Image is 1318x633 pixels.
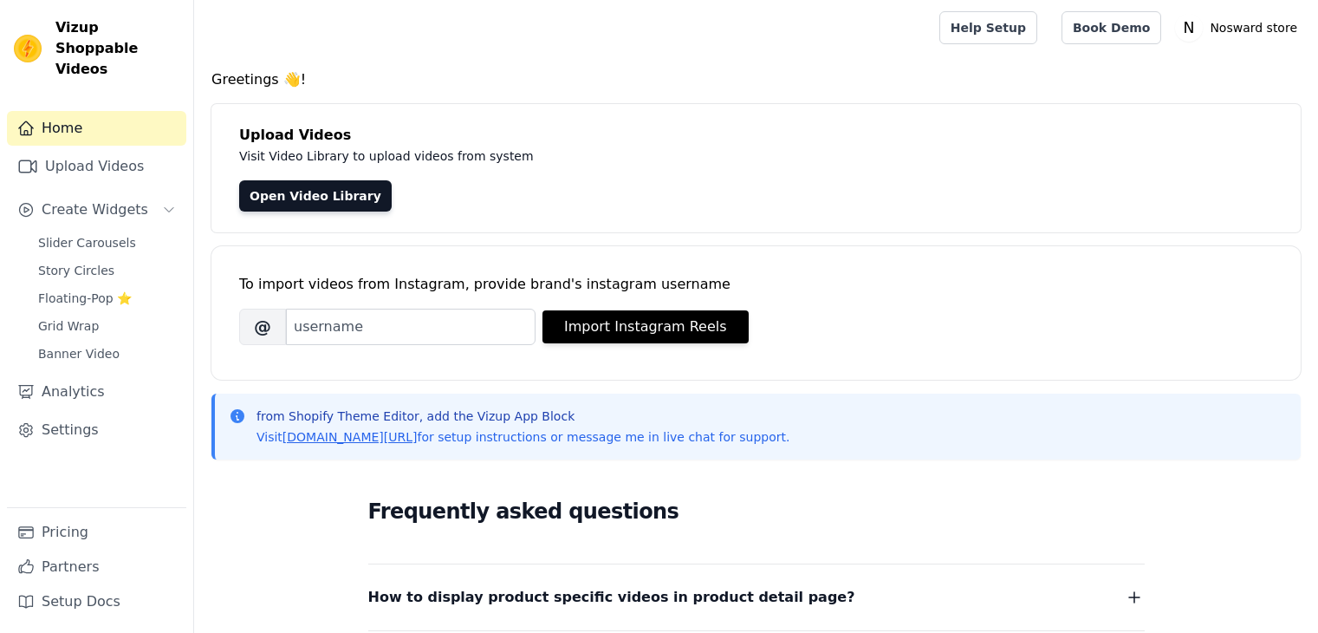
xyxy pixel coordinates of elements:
[7,149,186,184] a: Upload Videos
[28,258,186,283] a: Story Circles
[28,286,186,310] a: Floating-Pop ⭐
[7,413,186,447] a: Settings
[239,125,1273,146] h4: Upload Videos
[7,550,186,584] a: Partners
[542,310,749,343] button: Import Instagram Reels
[55,17,179,80] span: Vizup Shoppable Videos
[38,262,114,279] span: Story Circles
[1203,12,1304,43] p: Nosward store
[38,234,136,251] span: Slider Carousels
[38,345,120,362] span: Banner Video
[368,585,1145,610] button: How to display product specific videos in product detail page?
[42,199,148,220] span: Create Widgets
[368,585,855,610] span: How to display product specific videos in product detail page?
[7,584,186,619] a: Setup Docs
[256,408,789,425] p: from Shopify Theme Editor, add the Vizup App Block
[7,193,186,227] button: Create Widgets
[211,69,1301,90] h4: Greetings 👋!
[28,314,186,338] a: Grid Wrap
[239,274,1273,295] div: To import videos from Instagram, provide brand's instagram username
[239,309,286,345] span: @
[38,317,99,335] span: Grid Wrap
[282,430,418,444] a: [DOMAIN_NAME][URL]
[1062,11,1161,44] a: Book Demo
[939,11,1037,44] a: Help Setup
[368,494,1145,529] h2: Frequently asked questions
[239,146,1016,166] p: Visit Video Library to upload videos from system
[7,111,186,146] a: Home
[14,35,42,62] img: Vizup
[38,290,132,307] span: Floating-Pop ⭐
[256,428,789,446] p: Visit for setup instructions or message me in live chat for support.
[7,375,186,409] a: Analytics
[7,515,186,550] a: Pricing
[1175,12,1304,43] button: N Nosward store
[28,342,186,366] a: Banner Video
[286,309,536,345] input: username
[239,180,392,212] a: Open Video Library
[28,231,186,255] a: Slider Carousels
[1184,19,1195,36] text: N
